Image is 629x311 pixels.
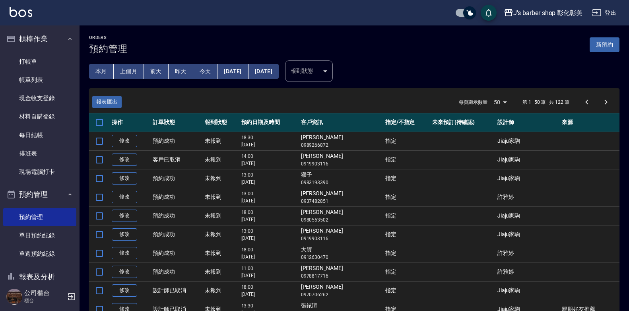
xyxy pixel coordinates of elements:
a: 單日預約紀錄 [3,226,76,245]
td: 設計師已取消 [151,281,203,300]
td: 預約成功 [151,244,203,262]
td: 未報到 [203,150,239,169]
td: 未報到 [203,169,239,188]
a: 修改 [112,266,137,278]
a: 打帳單 [3,52,76,71]
p: [DATE] [241,197,297,204]
p: 18:00 [241,246,297,253]
p: [DATE] [241,291,297,298]
h3: 預約管理 [89,43,127,54]
th: 客戶資訊 [299,113,383,132]
p: [DATE] [241,141,297,148]
th: 指定/不指定 [383,113,430,132]
td: 未報到 [203,244,239,262]
p: 0912630470 [301,254,381,261]
img: Logo [10,7,32,17]
button: 今天 [193,64,218,79]
a: 每日結帳 [3,126,76,144]
button: [DATE] [248,64,279,79]
a: 修改 [112,172,137,185]
th: 操作 [110,113,151,132]
p: [DATE] [241,253,297,260]
button: 本月 [89,64,114,79]
p: 每頁顯示數量 [459,99,487,106]
a: 現金收支登錄 [3,89,76,107]
a: 修改 [112,247,137,259]
td: [PERSON_NAME] [299,150,383,169]
td: Jiaju家駒 [495,169,560,188]
p: 13:00 [241,171,297,179]
button: 前天 [144,64,169,79]
td: [PERSON_NAME] [299,281,383,300]
td: 客戶已取消 [151,150,203,169]
a: 新預約 [590,41,619,48]
a: 預約管理 [3,208,76,226]
p: 0978817716 [301,272,381,280]
p: 0980553502 [301,216,381,224]
p: 18:30 [241,134,297,141]
td: 預約成功 [151,132,203,150]
a: 修改 [112,228,137,241]
a: 單週預約紀錄 [3,245,76,263]
button: save [481,5,497,21]
td: 指定 [383,281,430,300]
a: 帳單列表 [3,71,76,89]
button: 上個月 [114,64,144,79]
p: 0970706262 [301,291,381,298]
button: [DATE] [217,64,248,79]
p: [DATE] [241,160,297,167]
td: 猴子 [299,169,383,188]
p: 0937482851 [301,198,381,205]
td: 許雅婷 [495,188,560,206]
button: 昨天 [169,64,193,79]
th: 預約日期及時間 [239,113,299,132]
td: Jiaju家駒 [495,225,560,244]
th: 未來預訂(待確認) [430,113,495,132]
td: Jiaju家駒 [495,150,560,169]
td: 未報到 [203,262,239,281]
a: 修改 [112,191,137,203]
p: 13:30 [241,302,297,309]
td: 指定 [383,150,430,169]
a: 修改 [112,154,137,166]
h5: 公司櫃台 [24,289,65,297]
p: 18:00 [241,284,297,291]
p: 第 1–50 筆 共 122 筆 [522,99,569,106]
p: 13:00 [241,227,297,235]
td: 大資 [299,244,383,262]
td: [PERSON_NAME] [299,262,383,281]
a: 修改 [112,135,137,147]
td: [PERSON_NAME] [299,206,383,225]
td: 預約成功 [151,206,203,225]
td: [PERSON_NAME] [299,132,383,150]
td: 未報到 [203,206,239,225]
p: 14:00 [241,153,297,160]
button: 報表及分析 [3,266,76,287]
th: 設計師 [495,113,560,132]
td: Jiaju家駒 [495,132,560,150]
a: 修改 [112,284,137,297]
a: 修改 [112,210,137,222]
td: 未報到 [203,132,239,150]
p: 櫃台 [24,297,65,304]
td: 指定 [383,169,430,188]
p: 0919903116 [301,160,381,167]
p: [DATE] [241,272,297,279]
button: 報表匯出 [92,96,122,108]
td: 未報到 [203,281,239,300]
p: 13:00 [241,190,297,197]
td: [PERSON_NAME] [299,188,383,206]
td: 指定 [383,225,430,244]
p: 18:00 [241,209,297,216]
div: 50 [491,91,510,113]
td: Jiaju家駒 [495,281,560,300]
button: 預約管理 [3,184,76,205]
td: 許雅婷 [495,244,560,262]
td: 許雅婷 [495,262,560,281]
a: 排班表 [3,144,76,163]
button: 新預約 [590,37,619,52]
p: [DATE] [241,235,297,242]
img: Person [6,289,22,305]
td: [PERSON_NAME] [299,225,383,244]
